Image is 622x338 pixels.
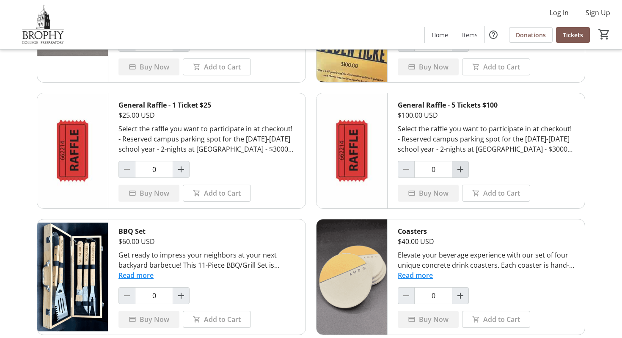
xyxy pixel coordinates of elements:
div: BBQ Set [118,226,295,236]
input: General Raffle - 1 Ticket $25 Quantity [135,161,173,178]
span: Donations [516,30,546,39]
div: $100.00 USD [398,110,575,120]
span: Log In [550,8,569,18]
button: Increment by one [173,288,189,304]
input: Coasters Quantity [414,287,452,304]
button: Increment by one [452,161,468,177]
button: Read more [118,270,154,280]
img: BBQ Set [37,219,108,335]
input: General Raffle - 5 Tickets $100 Quantity [414,161,452,178]
div: General Raffle - 1 Ticket $25 [118,100,295,110]
button: Increment by one [452,288,468,304]
img: Brophy College Preparatory 's Logo [5,3,80,46]
button: Sign Up [579,6,617,19]
span: Items [462,30,478,39]
div: Select the raffle you want to participate in at checkout! - Reserved campus parking spot for the ... [118,124,295,154]
span: Home [432,30,448,39]
a: Tickets [556,27,590,43]
div: Coasters [398,226,575,236]
img: General Raffle - 5 Tickets $100 [317,93,387,208]
img: Coasters [317,219,387,335]
a: Items [455,27,484,43]
div: General Raffle - 5 Tickets $100 [398,100,575,110]
div: $60.00 USD [118,236,295,247]
div: Select the raffle you want to participate in at checkout! - Reserved campus parking spot for the ... [398,124,575,154]
div: Get ready to impress your neighbors at your next backyard barbecue! This 11-Piece BBQ/Grill Set i... [118,250,295,270]
span: Sign Up [586,8,610,18]
button: Log In [543,6,575,19]
button: Increment by one [173,161,189,177]
a: Donations [509,27,553,43]
div: Elevate your beverage experience with our set of four unique concrete drink coasters. Each coaste... [398,250,575,270]
button: Cart [597,27,612,42]
span: Tickets [563,30,583,39]
button: Read more [398,270,433,280]
div: $40.00 USD [398,236,575,247]
a: Home [425,27,455,43]
input: BBQ Set Quantity [135,287,173,304]
img: General Raffle - 1 Ticket $25 [37,93,108,208]
button: Help [485,26,502,43]
div: $25.00 USD [118,110,295,120]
